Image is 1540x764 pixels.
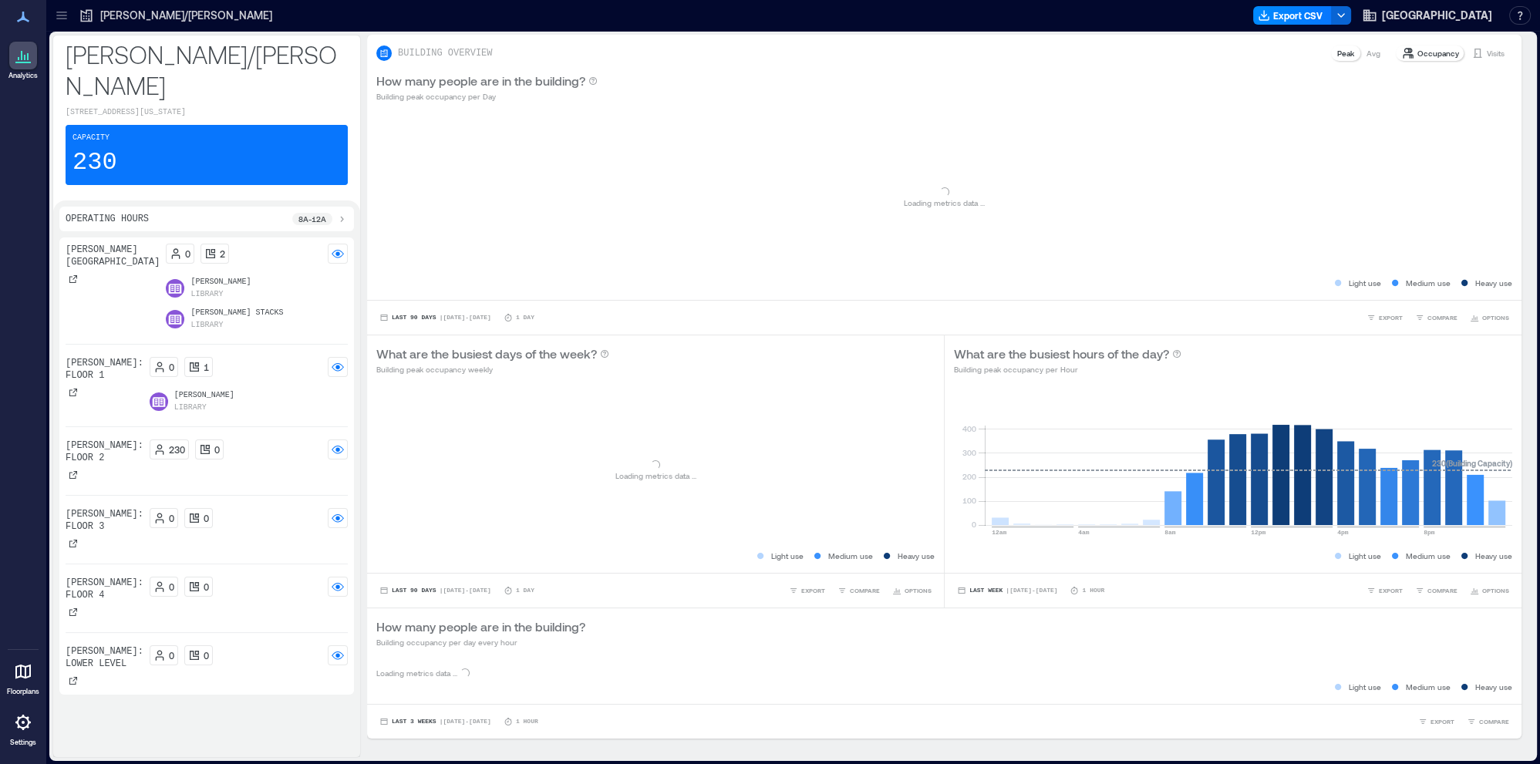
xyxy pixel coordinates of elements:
p: Heavy use [1475,550,1512,562]
button: EXPORT [1363,583,1406,598]
span: OPTIONS [1482,586,1509,595]
p: 230 [169,443,185,456]
button: OPTIONS [889,583,935,598]
span: COMPARE [1479,717,1509,726]
p: Capacity [72,132,110,144]
p: Building peak occupancy per Hour [954,363,1181,375]
p: Heavy use [1475,277,1512,289]
tspan: 0 [972,520,976,529]
text: 4pm [1337,529,1349,536]
tspan: 200 [962,472,976,481]
p: Medium use [828,550,873,562]
button: EXPORT [1363,310,1406,325]
p: Loading metrics data ... [376,667,457,679]
button: COMPARE [1464,714,1512,729]
p: 1 Day [516,586,534,595]
p: [STREET_ADDRESS][US_STATE] [66,106,348,119]
p: Analytics [8,71,38,80]
button: OPTIONS [1467,310,1512,325]
a: Floorplans [2,653,44,701]
p: Loading metrics data ... [904,197,985,209]
text: 8pm [1424,529,1435,536]
p: Loading metrics data ... [615,470,696,482]
p: How many people are in the building? [376,618,585,636]
p: [PERSON_NAME] [190,276,251,288]
p: BUILDING OVERVIEW [398,47,492,59]
button: [GEOGRAPHIC_DATA] [1357,3,1497,28]
p: [PERSON_NAME]: Floor 1 [66,357,143,382]
p: 0 [204,512,209,524]
p: [PERSON_NAME]: Floor 4 [66,577,143,601]
text: 4am [1078,529,1090,536]
button: COMPARE [1412,310,1461,325]
tspan: 100 [962,496,976,505]
button: EXPORT [786,583,828,598]
button: Last 90 Days |[DATE]-[DATE] [376,310,494,325]
p: 0 [214,443,220,456]
p: Library [190,288,223,301]
p: Peak [1337,47,1354,59]
span: COMPARE [850,586,880,595]
p: Building peak occupancy weekly [376,363,609,375]
p: Light use [1349,550,1381,562]
p: Heavy use [898,550,935,562]
p: Light use [771,550,804,562]
span: EXPORT [1379,586,1403,595]
p: Operating Hours [66,213,149,225]
p: 0 [169,512,174,524]
p: [PERSON_NAME][GEOGRAPHIC_DATA] [66,244,160,268]
span: [GEOGRAPHIC_DATA] [1382,8,1492,23]
p: [PERSON_NAME] [174,389,234,402]
p: [PERSON_NAME]: Lower Level [66,645,143,670]
p: 0 [169,649,174,661]
tspan: 300 [962,448,976,457]
span: EXPORT [1379,313,1403,322]
button: Last 3 Weeks |[DATE]-[DATE] [376,714,494,729]
p: Visits [1487,47,1505,59]
p: Medium use [1406,681,1451,693]
p: Library [174,402,207,414]
p: 0 [204,581,209,593]
button: EXPORT [1415,714,1457,729]
span: OPTIONS [905,586,932,595]
button: Export CSV [1253,6,1332,25]
span: EXPORT [801,586,825,595]
p: What are the busiest hours of the day? [954,345,1169,363]
p: Avg [1366,47,1380,59]
text: 12pm [1251,529,1265,536]
tspan: 400 [962,424,976,433]
span: OPTIONS [1482,313,1509,322]
button: Last Week |[DATE]-[DATE] [954,583,1060,598]
button: OPTIONS [1467,583,1512,598]
button: COMPARE [834,583,883,598]
p: Settings [10,738,36,747]
p: Medium use [1406,277,1451,289]
text: 8am [1164,529,1176,536]
text: 12am [992,529,1006,536]
p: [PERSON_NAME] Stacks [190,307,283,319]
p: Floorplans [7,687,39,696]
a: Analytics [4,37,42,85]
p: 0 [204,649,209,661]
button: Last 90 Days |[DATE]-[DATE] [376,583,494,598]
button: COMPARE [1412,583,1461,598]
p: 0 [185,247,190,260]
p: 1 Hour [1082,586,1104,595]
span: EXPORT [1430,717,1454,726]
p: [PERSON_NAME]: Floor 3 [66,508,143,533]
p: Heavy use [1475,681,1512,693]
p: 1 Day [516,313,534,322]
p: Occupancy [1417,47,1459,59]
p: Light use [1349,277,1381,289]
p: 230 [72,147,117,178]
span: COMPARE [1427,586,1457,595]
p: 1 Hour [516,717,538,726]
p: 2 [220,247,225,260]
p: 1 [204,361,209,373]
p: [PERSON_NAME]/[PERSON_NAME] [66,39,348,100]
p: Building peak occupancy per Day [376,90,598,103]
p: Building occupancy per day every hour [376,636,585,648]
span: COMPARE [1427,313,1457,322]
p: 8a - 12a [298,213,326,225]
p: Light use [1349,681,1381,693]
